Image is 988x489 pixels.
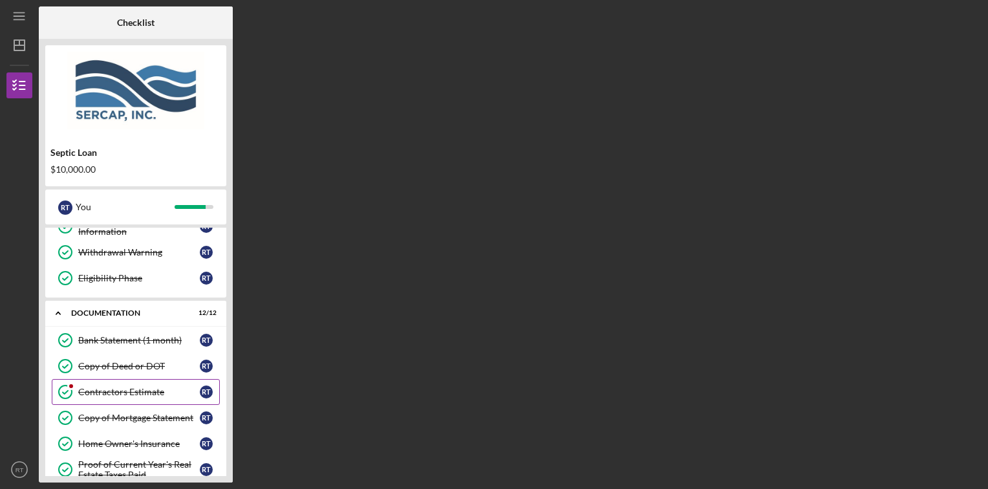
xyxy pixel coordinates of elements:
div: 12 / 12 [193,309,217,317]
div: R T [200,334,213,347]
div: R T [200,386,213,398]
div: Bank Statement (1 month) [78,335,200,345]
a: Home Owner's InsuranceRT [52,431,220,457]
a: Copy of Mortgage StatementRT [52,405,220,431]
div: Septic Loan [50,147,221,158]
div: Contractors Estimate [78,387,200,397]
a: Eligibility PhaseRT [52,265,220,291]
b: Checklist [117,17,155,28]
a: Contractors EstimateRT [52,379,220,405]
div: R T [200,437,213,450]
div: Proof of Current Year's Real Estate Taxes Paid [78,459,200,480]
div: R T [200,463,213,476]
a: Copy of Deed or DOTRT [52,353,220,379]
div: Documentation [71,309,184,317]
div: R T [200,411,213,424]
img: Product logo [45,52,226,129]
div: Copy of Deed or DOT [78,361,200,371]
button: RT [6,457,32,483]
div: R T [200,246,213,259]
div: $10,000.00 [50,164,221,175]
div: Copy of Mortgage Statement [78,413,200,423]
div: R T [200,360,213,373]
div: Home Owner's Insurance [78,439,200,449]
div: Withdrawal Warning [78,247,200,257]
div: You [76,196,175,218]
a: Withdrawal WarningRT [52,239,220,265]
a: Bank Statement (1 month)RT [52,327,220,353]
div: R T [58,201,72,215]
text: RT [16,466,24,473]
div: R T [200,272,213,285]
div: Eligibility Phase [78,273,200,283]
a: Proof of Current Year's Real Estate Taxes PaidRT [52,457,220,483]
